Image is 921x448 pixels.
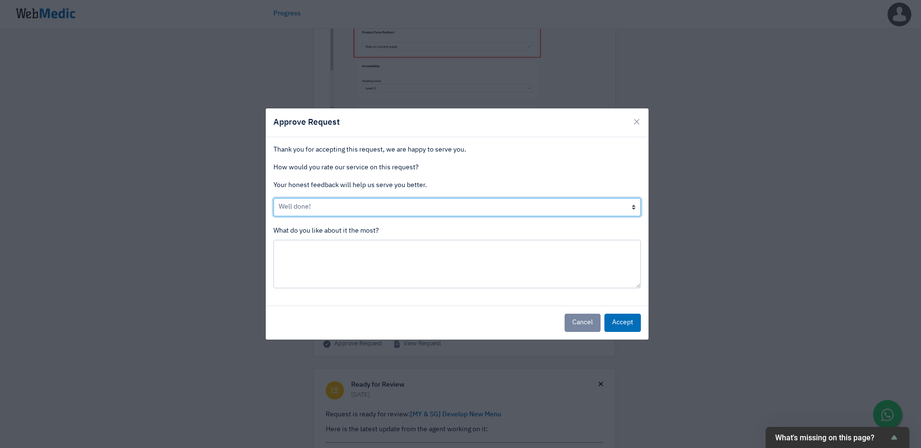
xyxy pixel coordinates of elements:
button: Cancel [565,314,601,332]
button: Show survey - What's missing on this page? [775,432,900,443]
button: Accept [604,314,641,332]
p: Thank you for accepting this request, we are happy to serve you. [273,145,641,155]
span: What's missing on this page? [775,433,888,442]
p: Your honest feedback will help us serve you better. [273,180,641,190]
p: How would you rate our service on this request? [273,163,641,173]
button: Close [625,108,649,135]
label: What do you like about it the most? [273,226,641,236]
h5: Approve Request [273,116,340,129]
span: × [633,115,641,129]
